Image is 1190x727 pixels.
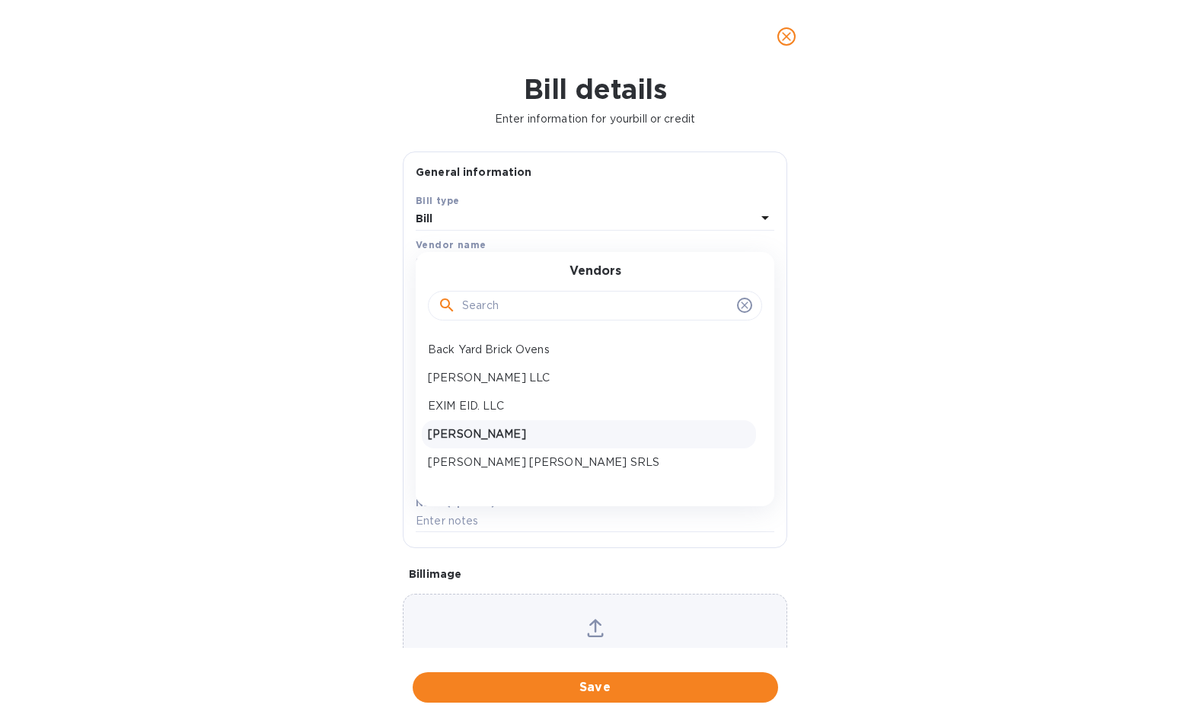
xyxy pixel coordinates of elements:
[428,342,750,358] p: Back Yard Brick Ovens
[413,672,778,703] button: Save
[768,18,805,55] button: close
[416,499,496,508] label: Notes (optional)
[428,426,750,442] p: [PERSON_NAME]
[428,398,750,414] p: EXIM EID. LLC
[416,212,433,225] b: Bill
[569,264,621,279] h3: Vendors
[428,454,750,470] p: [PERSON_NAME] [PERSON_NAME] SRLS
[416,255,522,271] p: Select vendor name
[416,239,486,250] b: Vendor name
[409,566,781,582] p: Bill image
[416,510,774,533] input: Enter notes
[462,295,731,317] input: Search
[416,195,460,206] b: Bill type
[12,111,1178,127] p: Enter information for your bill or credit
[425,678,766,697] span: Save
[428,370,750,386] p: [PERSON_NAME] LLC
[404,646,786,678] p: Choose a bill and drag it here
[12,73,1178,105] h1: Bill details
[416,166,532,178] b: General information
